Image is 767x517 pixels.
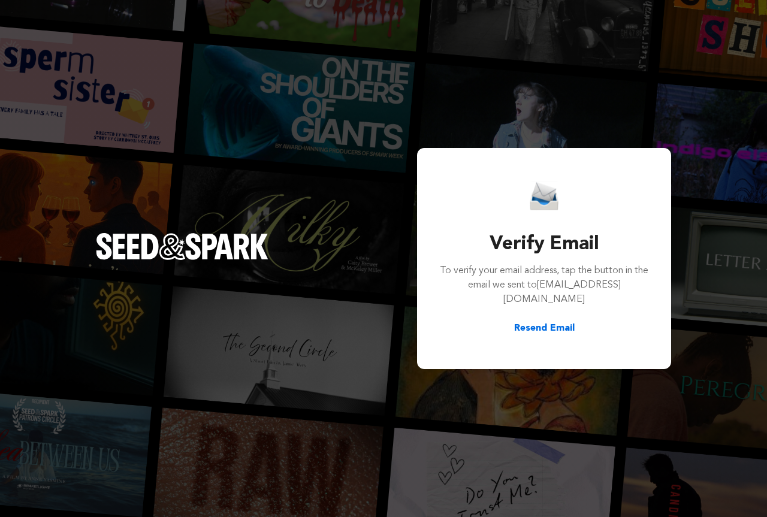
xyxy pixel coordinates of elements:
span: [EMAIL_ADDRESS][DOMAIN_NAME] [503,280,621,304]
img: Seed&Spark Logo [96,233,268,259]
img: Seed&Spark Email Icon [530,182,558,211]
button: Resend Email [514,321,575,335]
a: Seed&Spark Homepage [96,233,268,283]
p: To verify your email address, tap the button in the email we sent to [439,264,650,307]
h3: Verify Email [439,230,650,259]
